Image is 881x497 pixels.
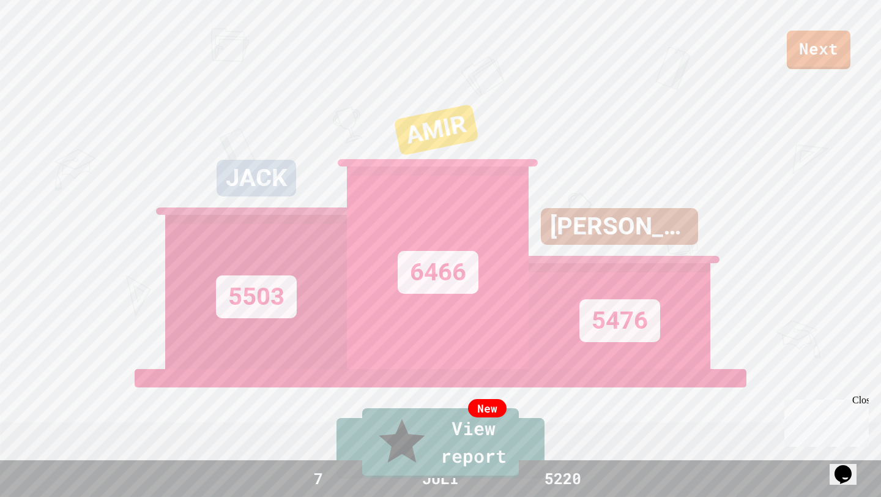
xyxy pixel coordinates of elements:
div: Chat with us now!Close [5,5,84,78]
iframe: chat widget [830,448,869,485]
div: JACK [217,160,296,196]
a: Next [787,31,850,69]
div: 5503 [216,275,297,318]
iframe: chat widget [779,395,869,447]
div: AMIR [393,104,478,156]
div: New [468,399,507,417]
a: View report [362,408,519,478]
div: 5476 [579,299,660,342]
div: [PERSON_NAME] [541,208,698,245]
div: 6466 [398,251,478,294]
